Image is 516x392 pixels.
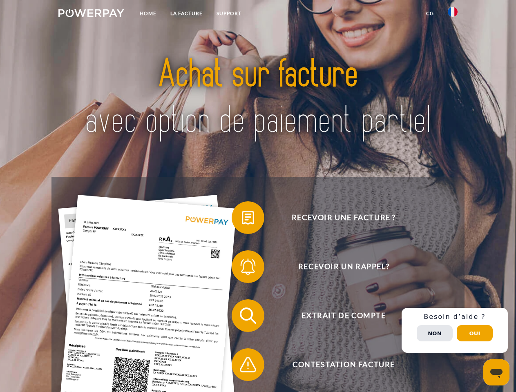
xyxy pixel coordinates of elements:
iframe: Bouton de lancement de la fenêtre de messagerie [483,359,509,385]
a: Home [133,6,163,21]
img: qb_warning.svg [238,354,258,375]
button: Oui [457,325,493,341]
button: Non [417,325,453,341]
span: Recevoir un rappel? [243,250,444,283]
span: Recevoir une facture ? [243,201,444,234]
img: qb_bill.svg [238,207,258,228]
img: qb_bell.svg [238,256,258,277]
a: LA FACTURE [163,6,210,21]
button: Extrait de compte [232,299,444,332]
span: Extrait de compte [243,299,444,332]
button: Recevoir un rappel? [232,250,444,283]
a: Support [210,6,248,21]
button: Contestation Facture [232,348,444,381]
button: Recevoir une facture ? [232,201,444,234]
a: CG [419,6,441,21]
img: logo-powerpay-white.svg [58,9,124,17]
span: Contestation Facture [243,348,444,381]
img: fr [448,7,458,17]
div: Schnellhilfe [402,308,508,353]
img: title-powerpay_fr.svg [78,39,438,156]
img: qb_search.svg [238,305,258,326]
h3: Besoin d’aide ? [407,313,503,321]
